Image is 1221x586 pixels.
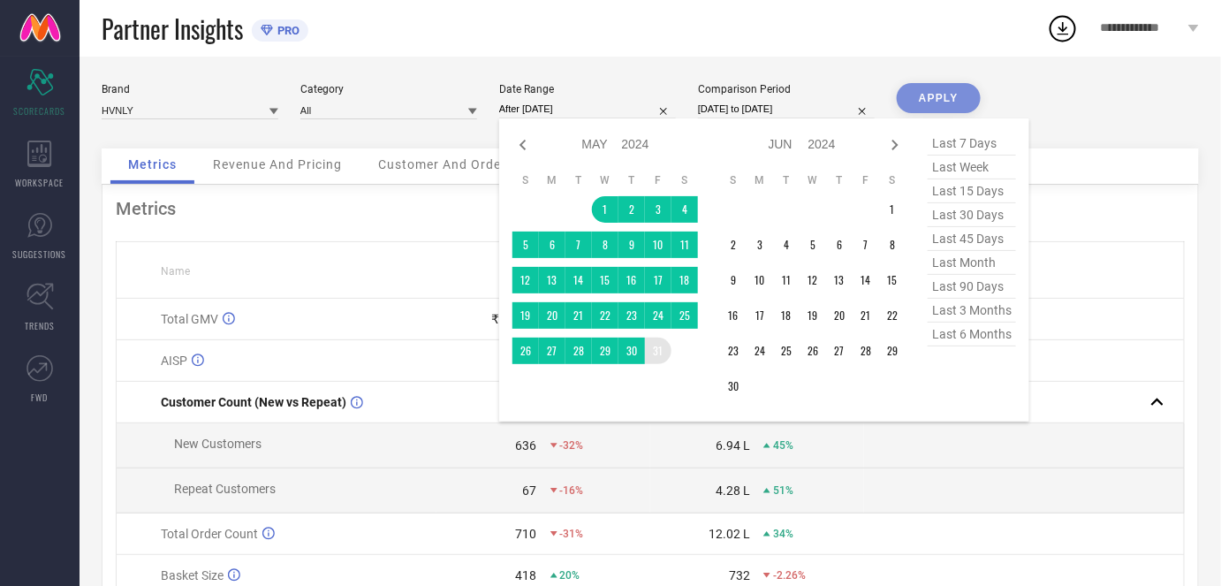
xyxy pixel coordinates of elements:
td: Sun Jun 30 2024 [720,373,747,400]
td: Thu May 02 2024 [618,196,645,223]
span: Total Order Count [161,527,258,541]
span: WORKSPACE [16,176,64,189]
div: 67 [523,483,537,498]
td: Sun Jun 09 2024 [720,267,747,293]
span: -2.26% [773,569,806,582]
span: -32% [560,439,584,452]
input: Select comparison period [698,100,875,118]
span: last month [928,251,1016,275]
td: Thu Jun 27 2024 [826,338,853,364]
td: Sun Jun 23 2024 [720,338,747,364]
td: Fri May 24 2024 [645,302,671,329]
td: Sun Jun 02 2024 [720,232,747,258]
span: last 45 days [928,227,1016,251]
th: Thursday [826,173,853,187]
th: Wednesday [800,173,826,187]
td: Tue Jun 25 2024 [773,338,800,364]
td: Mon May 27 2024 [539,338,565,364]
span: Basket Size [161,568,224,582]
span: last 30 days [928,203,1016,227]
td: Tue May 07 2024 [565,232,592,258]
td: Sun May 26 2024 [512,338,539,364]
th: Sunday [512,173,539,187]
span: Customer Count (New vs Repeat) [161,395,346,409]
th: Saturday [879,173,906,187]
th: Wednesday [592,173,618,187]
td: Tue May 21 2024 [565,302,592,329]
td: Mon Jun 10 2024 [747,267,773,293]
th: Tuesday [565,173,592,187]
td: Fri May 31 2024 [645,338,671,364]
td: Wed May 01 2024 [592,196,618,223]
th: Friday [645,173,671,187]
td: Wed May 15 2024 [592,267,618,293]
span: Revenue And Pricing [213,157,342,171]
th: Tuesday [773,173,800,187]
td: Wed Jun 19 2024 [800,302,826,329]
div: Previous month [512,134,534,156]
td: Tue Jun 18 2024 [773,302,800,329]
td: Mon May 13 2024 [539,267,565,293]
span: New Customers [174,437,262,451]
span: 34% [773,528,793,540]
td: Wed Jun 05 2024 [800,232,826,258]
span: Metrics [128,157,177,171]
td: Thu May 16 2024 [618,267,645,293]
span: Repeat Customers [174,482,276,496]
th: Thursday [618,173,645,187]
td: Wed Jun 12 2024 [800,267,826,293]
input: Select date range [499,100,676,118]
span: Name [161,265,190,278]
td: Thu Jun 06 2024 [826,232,853,258]
td: Sat Jun 29 2024 [879,338,906,364]
td: Sun May 05 2024 [512,232,539,258]
td: Thu May 30 2024 [618,338,645,364]
td: Fri Jun 21 2024 [853,302,879,329]
span: last 7 days [928,132,1016,156]
td: Wed May 22 2024 [592,302,618,329]
td: Sun May 12 2024 [512,267,539,293]
td: Mon May 20 2024 [539,302,565,329]
div: Category [300,83,477,95]
td: Sat Jun 15 2024 [879,267,906,293]
td: Sat May 04 2024 [671,196,698,223]
td: Sat May 11 2024 [671,232,698,258]
span: -16% [560,484,584,497]
th: Saturday [671,173,698,187]
td: Sun May 19 2024 [512,302,539,329]
span: PRO [273,24,300,37]
td: Mon Jun 03 2024 [747,232,773,258]
td: Fri Jun 28 2024 [853,338,879,364]
td: Thu Jun 13 2024 [826,267,853,293]
div: Metrics [116,198,1185,219]
td: Fri Jun 07 2024 [853,232,879,258]
td: Thu Jun 20 2024 [826,302,853,329]
div: 710 [516,527,537,541]
div: Comparison Period [698,83,875,95]
div: 732 [729,568,750,582]
span: TRENDS [25,319,55,332]
span: last 15 days [928,179,1016,203]
div: Next month [884,134,906,156]
span: FWD [32,391,49,404]
span: 20% [560,569,580,582]
td: Wed May 29 2024 [592,338,618,364]
td: Tue May 28 2024 [565,338,592,364]
td: Wed Jun 26 2024 [800,338,826,364]
span: last 6 months [928,323,1016,346]
span: last week [928,156,1016,179]
td: Mon May 06 2024 [539,232,565,258]
th: Friday [853,173,879,187]
span: Partner Insights [102,11,243,47]
div: Open download list [1047,12,1079,44]
div: 636 [516,438,537,453]
td: Sat Jun 22 2024 [879,302,906,329]
div: 418 [516,568,537,582]
div: Date Range [499,83,676,95]
td: Sat May 25 2024 [671,302,698,329]
th: Sunday [720,173,747,187]
div: 12.02 L [709,527,750,541]
span: SCORECARDS [14,104,66,118]
span: Total GMV [161,312,218,326]
td: Fri May 17 2024 [645,267,671,293]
